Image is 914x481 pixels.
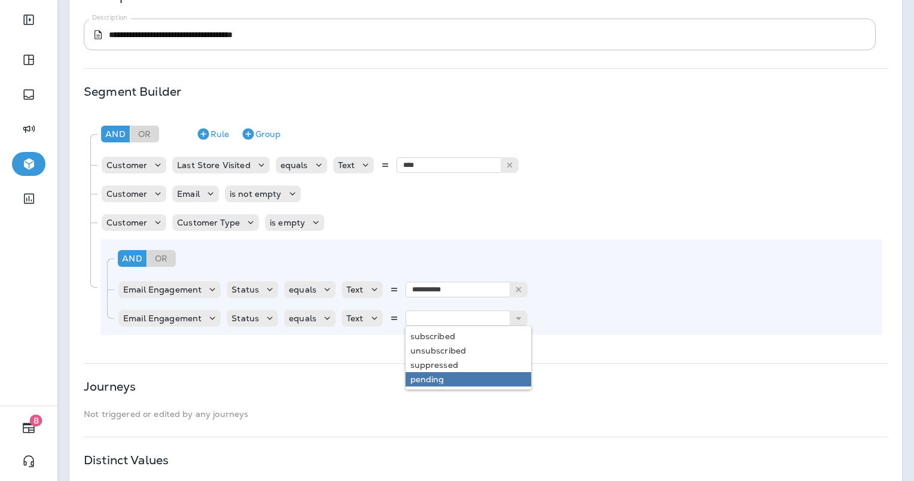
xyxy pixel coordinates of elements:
[410,331,526,341] div: subscribed
[84,455,169,465] p: Distinct Values
[236,124,285,144] button: Group
[346,285,364,294] p: Text
[231,285,259,294] p: Status
[84,382,136,391] p: Journeys
[410,375,526,384] div: pending
[270,218,305,227] p: is empty
[177,218,240,227] p: Customer Type
[106,218,147,227] p: Customer
[84,87,181,96] p: Segment Builder
[410,346,526,355] div: unsubscribed
[289,285,316,294] p: equals
[410,360,526,370] div: suppressed
[12,416,45,440] button: 8
[106,189,147,199] p: Customer
[177,189,200,199] p: Email
[338,160,355,170] p: Text
[130,126,159,142] div: Or
[106,160,147,170] p: Customer
[346,313,364,323] p: Text
[281,160,308,170] p: equals
[231,313,259,323] p: Status
[123,285,202,294] p: Email Engagement
[118,250,147,267] div: And
[147,250,176,267] div: Or
[12,8,45,32] button: Expand Sidebar
[84,409,888,419] p: Not triggered or edited by any journeys
[92,13,127,22] label: Description
[191,124,234,144] button: Rule
[123,313,202,323] p: Email Engagement
[230,189,282,199] p: is not empty
[177,160,251,170] p: Last Store Visited
[101,126,130,142] div: And
[289,313,316,323] p: equals
[30,415,42,427] span: 8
